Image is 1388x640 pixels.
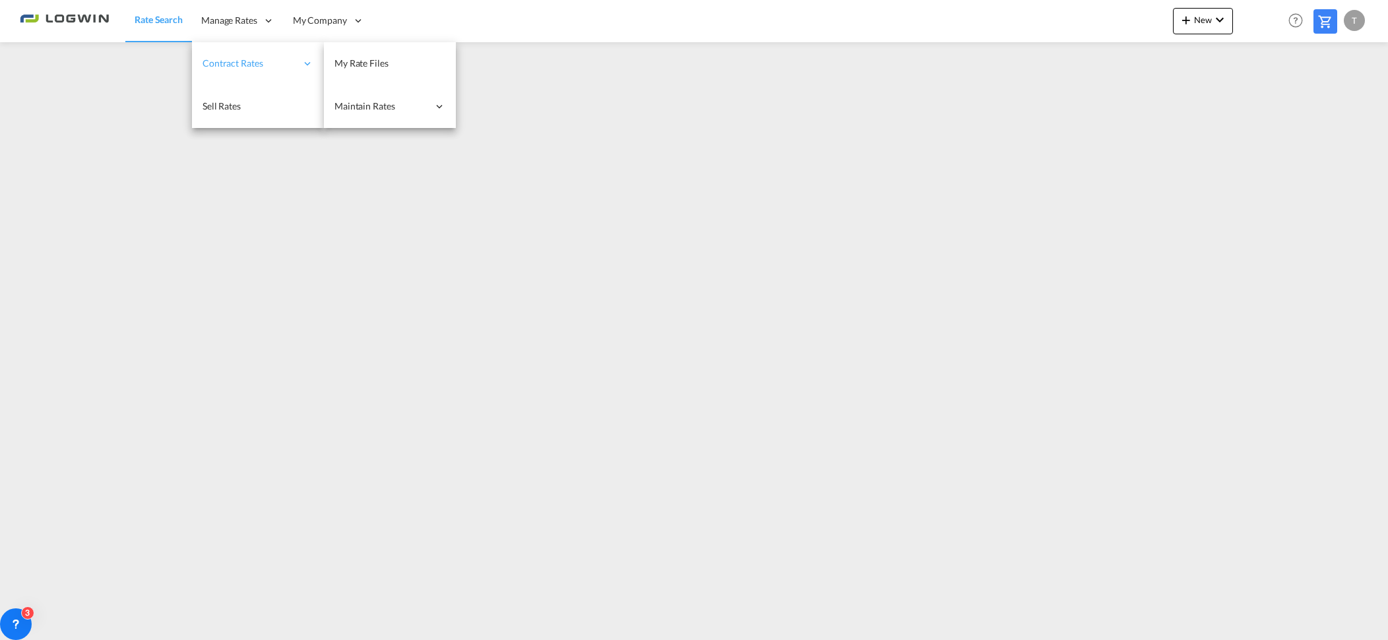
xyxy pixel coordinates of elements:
div: Help [1284,9,1313,33]
button: icon-plus 400-fgNewicon-chevron-down [1173,8,1233,34]
span: My Company [293,14,347,27]
span: Manage Rates [201,14,257,27]
div: Maintain Rates [324,85,456,128]
a: My Rate Files [324,42,456,85]
span: My Rate Files [334,57,389,69]
div: T [1344,10,1365,31]
span: Contract Rates [203,57,296,70]
span: New [1178,15,1228,25]
span: Help [1284,9,1307,32]
a: Sell Rates [192,85,324,128]
md-icon: icon-chevron-down [1212,12,1228,28]
span: Maintain Rates [334,100,428,113]
md-icon: icon-plus 400-fg [1178,12,1194,28]
span: Sell Rates [203,100,241,112]
div: Contract Rates [192,42,324,85]
span: Rate Search [135,14,183,25]
img: 2761ae10d95411efa20a1f5e0282d2d7.png [20,6,109,36]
